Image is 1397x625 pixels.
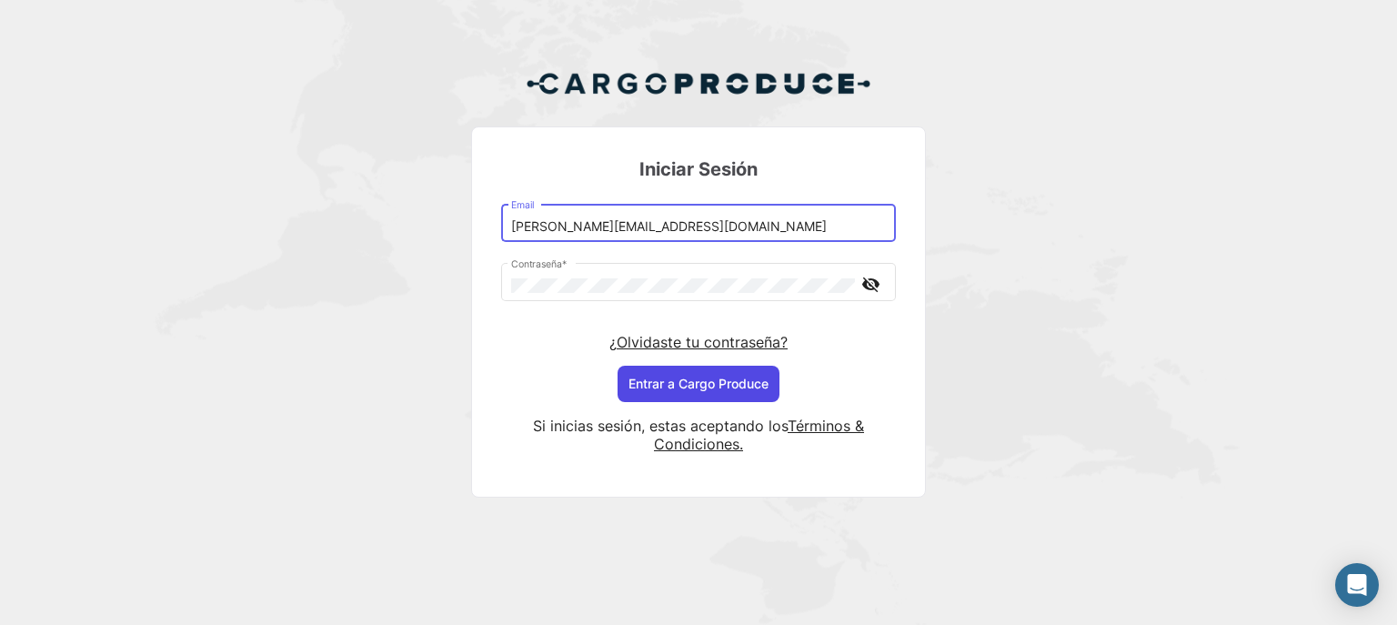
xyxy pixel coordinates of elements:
[526,62,871,106] img: Cargo Produce Logo
[1335,563,1379,607] div: Abrir Intercom Messenger
[501,156,896,182] h3: Iniciar Sesión
[609,333,788,351] a: ¿Olvidaste tu contraseña?
[859,273,881,296] mat-icon: visibility_off
[511,219,887,235] input: Email
[618,366,779,402] button: Entrar a Cargo Produce
[654,417,864,453] a: Términos & Condiciones.
[533,417,788,435] span: Si inicias sesión, estas aceptando los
